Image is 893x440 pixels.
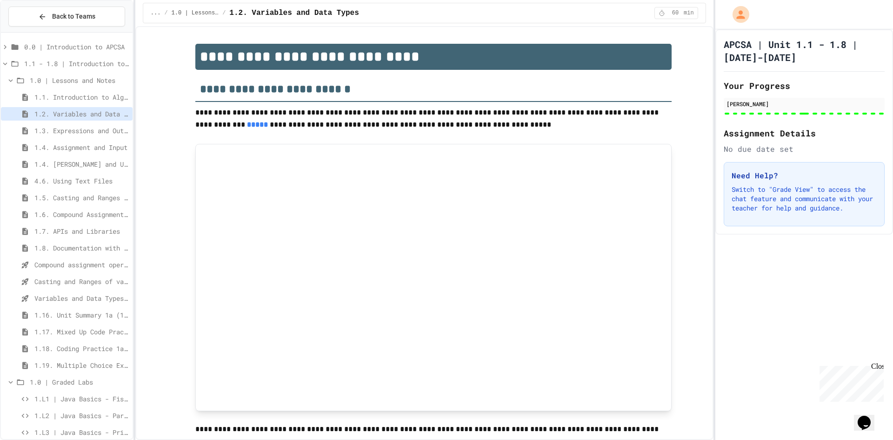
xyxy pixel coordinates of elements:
[34,226,129,236] span: 1.7. APIs and Libraries
[724,143,885,155] div: No due date set
[34,193,129,203] span: 1.5. Casting and Ranges of Values
[8,7,125,27] button: Back to Teams
[724,38,885,64] h1: APCSA | Unit 1.1 - 1.8 | [DATE]-[DATE]
[34,360,129,370] span: 1.19. Multiple Choice Exercises for Unit 1a (1.1-1.6)
[34,293,129,303] span: Variables and Data Types - Quiz
[684,9,694,17] span: min
[732,170,877,181] h3: Need Help?
[34,243,129,253] span: 1.8. Documentation with Comments and Preconditions
[34,411,129,420] span: 1.L2 | Java Basics - Paragraphs Lab
[34,176,129,186] span: 4.6. Using Text Files
[816,362,884,402] iframe: chat widget
[726,100,882,108] div: [PERSON_NAME]
[34,92,129,102] span: 1.1. Introduction to Algorithms, Programming, and Compilers
[732,185,877,213] p: Switch to "Grade View" to access the chat feature and communicate with your teacher for help and ...
[172,9,219,17] span: 1.0 | Lessons and Notes
[34,344,129,353] span: 1.18. Coding Practice 1a (1.1-1.6)
[52,12,95,21] span: Back to Teams
[723,4,752,25] div: My Account
[854,403,884,431] iframe: chat widget
[164,9,167,17] span: /
[30,75,129,85] span: 1.0 | Lessons and Notes
[34,394,129,404] span: 1.L1 | Java Basics - Fish Lab
[34,210,129,219] span: 1.6. Compound Assignment Operators
[724,127,885,140] h2: Assignment Details
[34,109,129,119] span: 1.2. Variables and Data Types
[24,42,129,52] span: 0.0 | Introduction to APCSA
[668,9,683,17] span: 60
[222,9,226,17] span: /
[34,310,129,320] span: 1.16. Unit Summary 1a (1.1-1.6)
[30,377,129,387] span: 1.0 | Graded Labs
[724,79,885,92] h2: Your Progress
[34,327,129,337] span: 1.17. Mixed Up Code Practice 1.1-1.6
[34,277,129,286] span: Casting and Ranges of variables - Quiz
[151,9,161,17] span: ...
[34,126,129,135] span: 1.3. Expressions and Output [New]
[34,142,129,152] span: 1.4. Assignment and Input
[24,59,129,68] span: 1.1 - 1.8 | Introduction to Java
[34,159,129,169] span: 1.4. [PERSON_NAME] and User Input
[34,260,129,270] span: Compound assignment operators - Quiz
[34,427,129,437] span: 1.L3 | Java Basics - Printing Code Lab
[4,4,64,59] div: Chat with us now!Close
[229,7,359,19] span: 1.2. Variables and Data Types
